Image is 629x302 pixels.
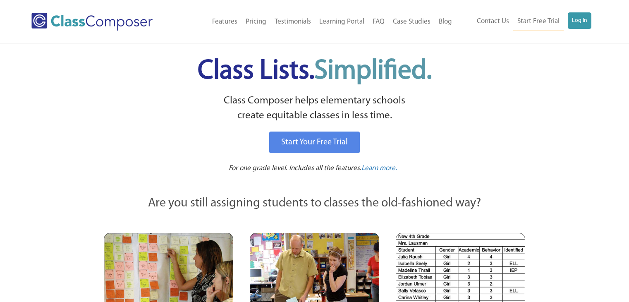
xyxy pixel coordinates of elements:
[31,13,153,31] img: Class Composer
[208,13,242,31] a: Features
[229,165,361,172] span: For one grade level. Includes all the features.
[456,12,591,31] nav: Header Menu
[104,194,526,213] p: Are you still assigning students to classes the old-fashioned way?
[281,138,348,146] span: Start Your Free Trial
[242,13,270,31] a: Pricing
[568,12,591,29] a: Log In
[270,13,315,31] a: Testimonials
[361,165,397,172] span: Learn more.
[513,12,564,31] a: Start Free Trial
[435,13,456,31] a: Blog
[103,93,527,124] p: Class Composer helps elementary schools create equitable classes in less time.
[314,58,432,85] span: Simplified.
[198,58,432,85] span: Class Lists.
[269,132,360,153] a: Start Your Free Trial
[361,163,397,174] a: Learn more.
[368,13,389,31] a: FAQ
[473,12,513,31] a: Contact Us
[389,13,435,31] a: Case Studies
[179,13,456,31] nav: Header Menu
[315,13,368,31] a: Learning Portal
